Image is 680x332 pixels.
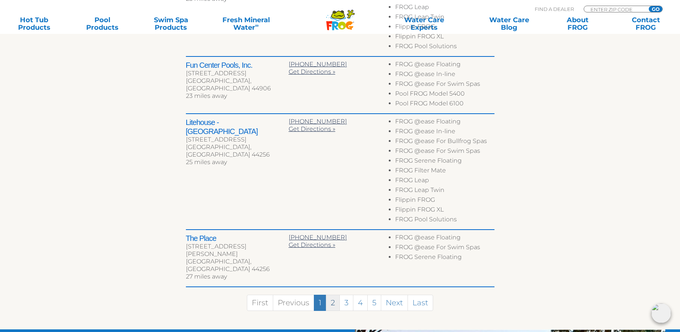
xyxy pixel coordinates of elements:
li: FROG Leap Twin [395,186,494,196]
li: FROG Serene Floating [395,157,494,167]
div: [GEOGRAPHIC_DATA], [GEOGRAPHIC_DATA] 44256 [186,143,289,158]
div: [STREET_ADDRESS] [186,70,289,77]
h2: Litehouse - [GEOGRAPHIC_DATA] [186,118,289,136]
h2: Fun Center Pools, Inc. [186,61,289,70]
p: Find A Dealer [535,6,574,12]
a: First [247,295,273,311]
li: Flippin FROG [395,23,494,33]
a: AboutFROG [551,16,604,31]
a: 3 [339,295,353,311]
span: 25 miles away [186,158,227,166]
li: FROG @ease For Swim Spas [395,147,494,157]
li: FROG @ease Floating [395,118,494,128]
img: openIcon [651,303,671,323]
a: 1 [314,295,326,311]
li: FROG @ease For Bullfrog Spas [395,137,494,147]
li: Pool FROG Model 5400 [395,90,494,100]
span: 23 miles away [186,92,227,99]
li: Flippin FROG XL [395,206,494,216]
li: FROG Serene Floating [395,253,494,263]
li: FROG @ease For Swim Spas [395,244,494,253]
a: Get Directions » [289,125,335,132]
a: 5 [367,295,381,311]
li: FROG Pool Solutions [395,43,494,52]
a: Swim SpaProducts [145,16,198,31]
li: FROG Filter Mate [395,167,494,177]
li: Flippin FROG [395,196,494,206]
li: Pool FROG Model 6100 [395,100,494,110]
div: [STREET_ADDRESS][PERSON_NAME] [186,243,289,258]
li: Flippin FROG XL [395,33,494,43]
a: Hot TubProducts [8,16,61,31]
a: [PHONE_NUMBER] [289,234,347,241]
li: FROG @ease In-line [395,128,494,137]
li: FROG @ease Floating [395,234,494,244]
li: FROG @ease In-line [395,70,494,80]
h2: The Place [186,234,289,243]
li: FROG Pool Solutions [395,216,494,225]
div: [GEOGRAPHIC_DATA], [GEOGRAPHIC_DATA] 44256 [186,258,289,273]
li: FROG Leap [395,3,494,13]
li: FROG Leap Twin [395,13,494,23]
div: [GEOGRAPHIC_DATA], [GEOGRAPHIC_DATA] 44906 [186,77,289,92]
a: 2 [326,295,340,311]
a: 4 [353,295,368,311]
span: 27 miles away [186,273,227,280]
a: ContactFROG [619,16,672,31]
div: [STREET_ADDRESS] [186,136,289,143]
a: Previous [273,295,314,311]
a: PoolProducts [76,16,129,31]
a: Next [381,295,408,311]
a: Last [408,295,433,311]
li: FROG Leap [395,177,494,186]
li: FROG @ease For Swim Spas [395,80,494,90]
a: Get Directions » [289,241,335,248]
a: Water CareBlog [482,16,535,31]
input: Zip Code Form [590,6,640,12]
li: FROG @ease Floating [395,61,494,70]
a: Get Directions » [289,68,335,75]
a: [PHONE_NUMBER] [289,118,347,125]
input: GO [649,6,662,12]
a: [PHONE_NUMBER] [289,61,347,68]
